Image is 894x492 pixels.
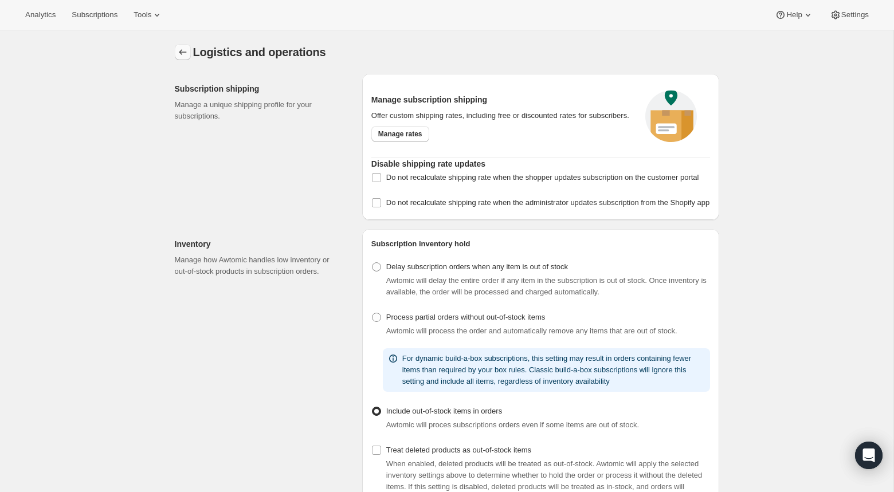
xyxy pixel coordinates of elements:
[386,420,639,429] span: Awtomic will proces subscriptions orders even if some items are out of stock.
[386,313,545,321] span: Process partial orders without out-of-stock items
[175,44,191,60] button: Settings
[386,446,531,454] span: Treat deleted products as out-of-stock items
[841,10,869,19] span: Settings
[378,129,422,139] span: Manage rates
[371,126,429,142] a: Manage rates
[72,10,117,19] span: Subscriptions
[823,7,876,23] button: Settings
[371,94,632,105] h2: Manage subscription shipping
[768,7,820,23] button: Help
[386,326,677,335] span: Awtomic will process the order and automatically remove any items that are out of stock.
[386,276,707,296] span: Awtomic will delay the entire order if any item in the subscription is out of stock. Once invento...
[18,7,62,23] button: Analytics
[193,46,326,58] span: Logistics and operations
[175,83,344,95] h2: Subscription shipping
[371,110,632,121] p: Offer custom shipping rates, including free or discounted rates for subscribers.
[402,353,705,387] p: For dynamic build-a-box subscriptions, this setting may result in orders containing fewer items t...
[371,158,710,170] h2: Disable shipping rate updates
[386,198,709,207] span: Do not recalculate shipping rate when the administrator updates subscription from the Shopify app
[65,7,124,23] button: Subscriptions
[386,173,699,182] span: Do not recalculate shipping rate when the shopper updates subscription on the customer portal
[175,254,344,277] p: Manage how Awtomic handles low inventory or out-of-stock products in subscription orders.
[175,99,344,122] p: Manage a unique shipping profile for your subscriptions.
[175,238,344,250] h2: Inventory
[855,442,883,469] div: Open Intercom Messenger
[127,7,170,23] button: Tools
[386,407,502,415] span: Include out-of-stock items in orders
[371,238,710,250] h2: Subscription inventory hold
[25,10,56,19] span: Analytics
[134,10,151,19] span: Tools
[786,10,802,19] span: Help
[386,262,568,271] span: Delay subscription orders when any item is out of stock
